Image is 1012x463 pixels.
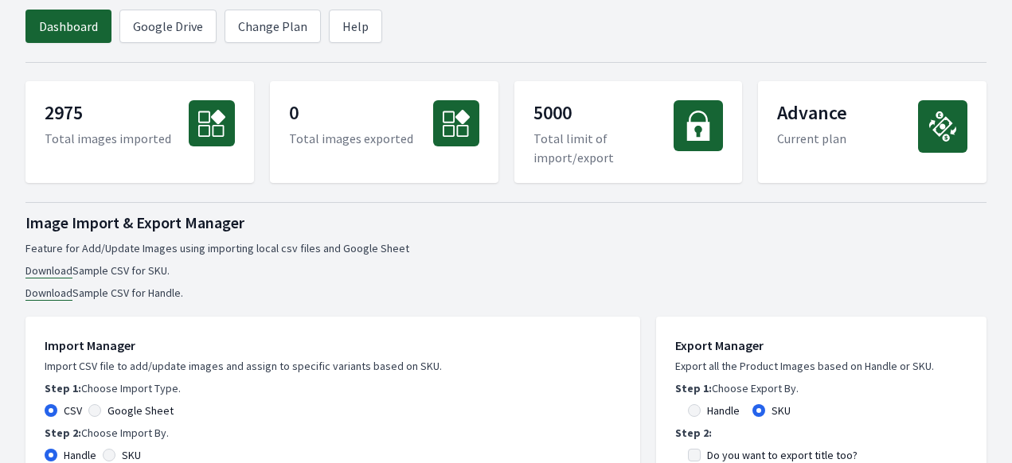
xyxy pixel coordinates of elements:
[107,403,174,418] label: Google Sheet
[675,426,712,440] b: Step 2:
[675,336,967,355] h1: Export Manager
[772,403,791,418] label: SKU
[45,426,81,440] b: Step 2:
[777,100,847,129] p: Advance
[45,336,621,355] h1: Import Manager
[675,381,712,395] b: Step 1:
[25,263,987,278] li: Sample CSV for SKU.
[45,380,621,396] p: Choose Import Type.
[119,10,217,43] a: Google Drive
[64,403,82,418] label: CSV
[64,447,96,463] label: Handle
[122,447,141,463] label: SKU
[289,129,413,148] p: Total images exported
[45,381,81,395] b: Step 1:
[25,263,72,278] a: Download
[225,10,321,43] a: Change Plan
[25,285,987,301] li: Sample CSV for Handle.
[533,100,674,129] p: 5000
[675,358,967,374] p: Export all the Product Images based on Handle or SKU.
[45,358,621,374] p: Import CSV file to add/update images and assign to specific variants based on SKU.
[289,100,413,129] p: 0
[777,129,847,148] p: Current plan
[45,129,171,148] p: Total images imported
[707,403,740,418] label: Handle
[25,10,111,43] a: Dashboard
[25,240,987,256] p: Feature for Add/Update Images using importing local csv files and Google Sheet
[25,286,72,301] a: Download
[533,129,674,167] p: Total limit of import/export
[45,425,621,441] p: Choose Import By.
[25,212,987,234] h1: Image Import & Export Manager
[675,380,967,396] p: Choose Export By.
[707,447,858,463] label: Do you want to export title too?
[329,10,382,43] a: Help
[45,100,171,129] p: 2975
